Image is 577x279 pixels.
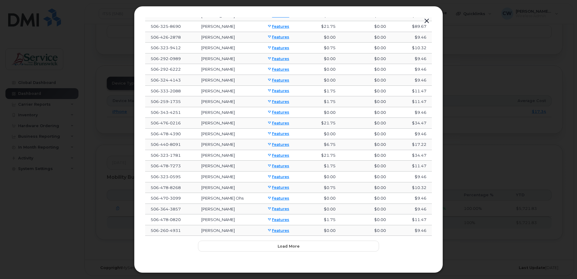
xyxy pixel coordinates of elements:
span: 0820 [168,217,181,222]
a: Features [267,196,289,200]
span: 506 [151,228,181,233]
span: 3099 [168,196,181,200]
td: $0.00 [302,225,341,236]
span: 260 [159,228,168,233]
a: Features [267,228,289,233]
span: 4931 [168,228,181,233]
td: $0.75 [302,182,341,193]
td: $1.75 [302,214,341,225]
td: [PERSON_NAME] [196,204,262,215]
td: $0.00 [341,204,391,215]
td: [PERSON_NAME] [196,214,262,225]
td: $10.32 [391,182,432,193]
td: [PERSON_NAME] [196,225,262,236]
td: $0.00 [302,193,341,204]
td: $9.46 [391,204,432,215]
span: 364 [159,207,168,211]
span: 3857 [168,207,181,211]
td: $0.00 [341,182,391,193]
a: Features [267,207,289,211]
td: $9.46 [391,193,432,204]
td: $11.47 [391,214,432,225]
a: Features [267,185,289,190]
td: [PERSON_NAME] [196,182,262,193]
a: Features [267,217,289,222]
td: $0.00 [341,225,391,236]
span: 478 [159,185,168,190]
span: 8268 [168,185,181,190]
td: [PERSON_NAME] Ohs [196,193,262,204]
span: 506 [151,217,181,222]
span: 506 [151,207,181,211]
td: $0.00 [341,193,391,204]
td: $9.46 [391,225,432,236]
span: 478 [159,217,168,222]
td: $0.00 [341,214,391,225]
td: $0.00 [302,204,341,215]
span: 506 [151,196,181,200]
span: 506 [151,185,181,190]
span: 470 [159,196,168,200]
